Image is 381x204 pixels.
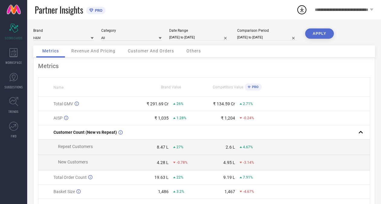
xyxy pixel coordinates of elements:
div: 1,486 [158,189,169,194]
span: 22% [176,175,183,179]
span: -4.67% [243,189,254,194]
div: Metrics [38,62,370,70]
span: Total Order Count [53,175,87,180]
div: 19.63 L [154,175,169,180]
div: ₹ 1,035 [154,116,169,120]
span: 3.2% [176,189,184,194]
span: Others [186,48,201,53]
span: SUGGESTIONS [5,85,23,89]
span: Competitors Value [213,85,243,89]
span: Customer And Orders [128,48,174,53]
span: 27% [176,145,183,149]
span: Revenue And Pricing [71,48,115,53]
span: 2.71% [243,102,253,106]
span: FWD [11,134,17,138]
div: ₹ 134.59 Cr [213,101,235,106]
div: 4.28 L [157,160,169,165]
span: WORKSPACE [5,60,22,65]
span: Partner Insights [35,4,83,16]
span: Metrics [42,48,59,53]
span: Total GMV [53,101,73,106]
span: Basket Size [53,189,75,194]
span: 1.28% [176,116,186,120]
span: PRO [250,85,259,89]
span: 26% [176,102,183,106]
div: 9.19 L [223,175,235,180]
div: 4.95 L [223,160,235,165]
span: SCORECARDS [5,36,23,40]
div: ₹ 291.69 Cr [147,101,169,106]
div: 2.6 L [226,145,235,150]
span: -3.14% [243,160,254,165]
span: Customer Count (New vs Repeat) [53,130,117,135]
span: New Customers [58,160,88,164]
span: 7.91% [243,175,253,179]
span: 4.67% [243,145,253,149]
div: Comparison Period [237,28,298,33]
button: APPLY [305,28,334,39]
div: Brand [33,28,94,33]
span: TRENDS [8,109,19,114]
div: 8.47 L [157,145,169,150]
input: Select comparison period [237,34,298,41]
div: Date Range [169,28,230,33]
div: ₹ 1,204 [221,116,235,120]
div: 1,467 [224,189,235,194]
span: AISP [53,116,63,120]
span: -0.78% [176,160,188,165]
div: Open download list [296,4,307,15]
input: Select date range [169,34,230,41]
span: Name [53,85,63,90]
span: PRO [93,8,102,13]
div: Category [101,28,162,33]
span: Repeat Customers [58,144,93,149]
span: Brand Value [161,85,181,89]
span: -0.24% [243,116,254,120]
